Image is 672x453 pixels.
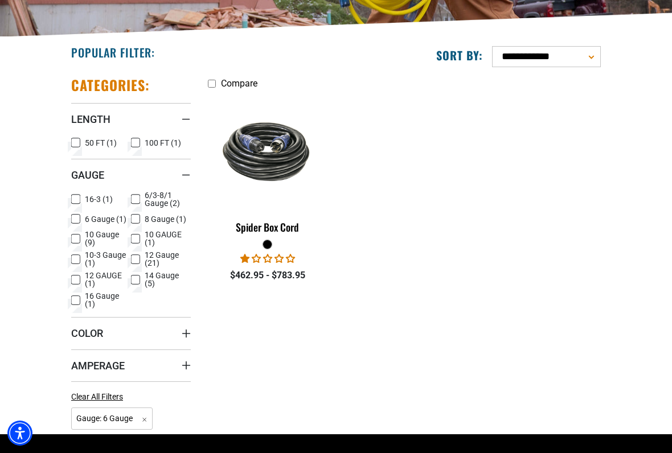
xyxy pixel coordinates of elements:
h2: Popular Filter: [71,45,155,60]
span: 16-3 (1) [85,195,113,203]
summary: Gauge [71,159,191,191]
div: Spider Box Cord [208,222,327,232]
label: Sort by: [436,48,483,63]
a: black Spider Box Cord [208,94,327,239]
span: Gauge: 6 Gauge [71,407,153,430]
img: black [206,114,329,188]
span: Gauge [71,168,104,182]
summary: Amperage [71,349,191,381]
span: 10 Gauge (9) [85,230,126,246]
span: 12 Gauge (21) [145,251,186,267]
span: 14 Gauge (5) [145,271,186,287]
span: 12 GAUGE (1) [85,271,126,287]
span: 6/3-8/1 Gauge (2) [145,191,186,207]
span: Color [71,327,103,340]
span: 16 Gauge (1) [85,292,126,308]
a: Clear All Filters [71,391,128,403]
span: Clear All Filters [71,392,123,401]
span: Length [71,113,110,126]
span: 10 GAUGE (1) [145,230,186,246]
span: 6 Gauge (1) [85,215,126,223]
span: 1.00 stars [240,253,295,264]
a: Gauge: 6 Gauge [71,413,153,423]
span: 8 Gauge (1) [145,215,186,223]
summary: Length [71,103,191,135]
span: 100 FT (1) [145,139,181,147]
div: Accessibility Menu [7,421,32,446]
span: 50 FT (1) [85,139,117,147]
span: Compare [221,78,257,89]
h2: Categories: [71,76,150,94]
span: 10-3 Gauge (1) [85,251,126,267]
span: Amperage [71,359,125,372]
summary: Color [71,317,191,349]
div: $462.95 - $783.95 [208,269,327,282]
